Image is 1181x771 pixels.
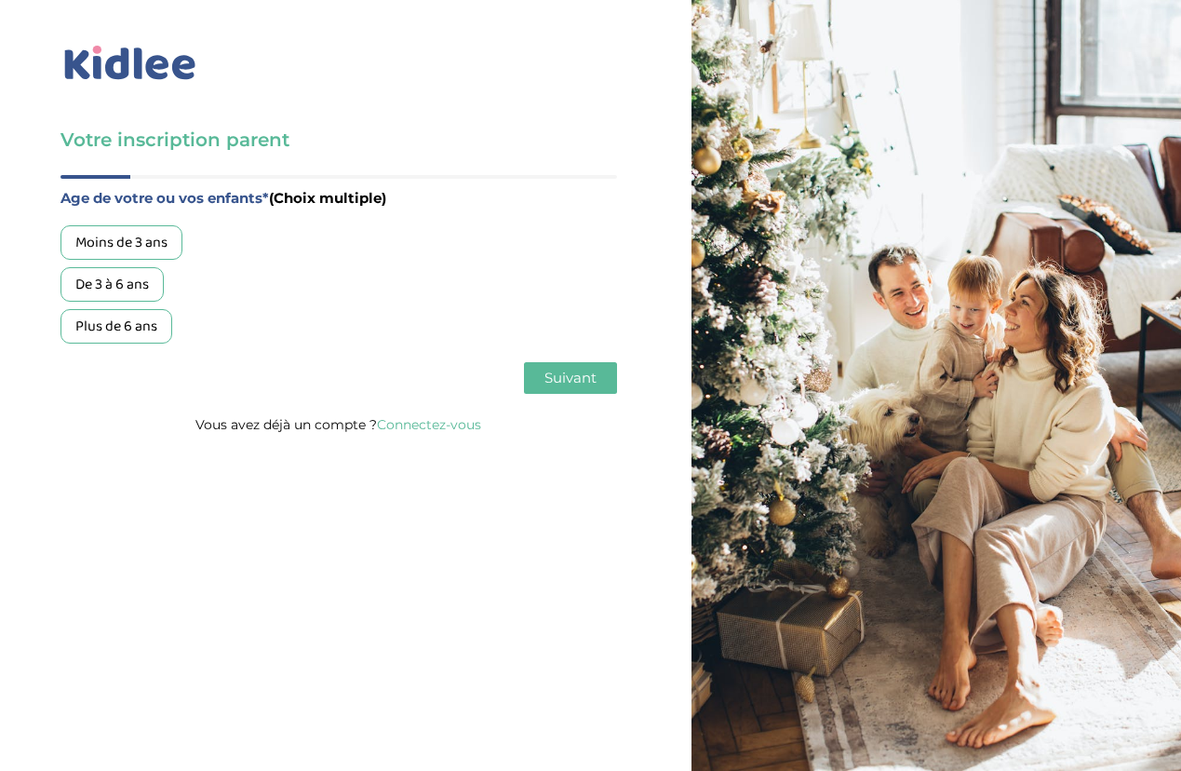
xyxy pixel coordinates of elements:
div: Plus de 6 ans [60,309,172,344]
div: De 3 à 6 ans [60,267,164,302]
img: logo_kidlee_bleu [60,42,200,85]
div: Moins de 3 ans [60,225,182,260]
button: Précédent [60,362,148,394]
label: Age de votre ou vos enfants* [60,186,617,210]
h3: Votre inscription parent [60,127,617,153]
a: Connectez-vous [377,416,481,433]
button: Suivant [524,362,617,394]
span: (Choix multiple) [269,189,386,207]
span: Suivant [544,369,597,386]
p: Vous avez déjà un compte ? [60,413,617,437]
